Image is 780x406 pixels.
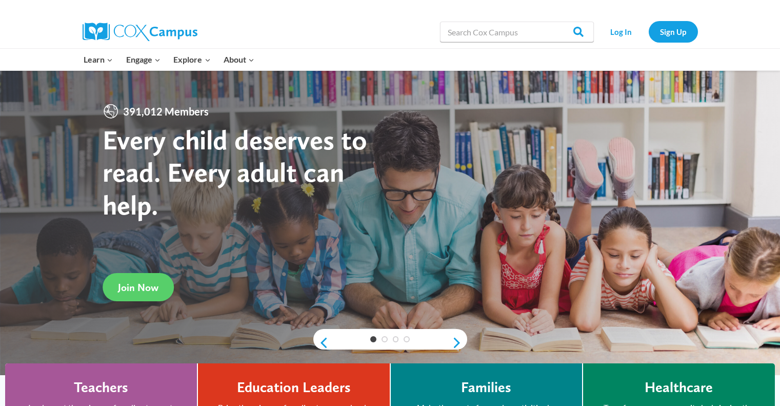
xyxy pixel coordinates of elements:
[404,336,410,342] a: 4
[599,21,644,42] a: Log In
[461,379,511,396] h4: Families
[313,333,467,353] div: content slider buttons
[74,379,128,396] h4: Teachers
[599,21,698,42] nav: Secondary Navigation
[224,53,254,66] span: About
[77,49,261,70] nav: Primary Navigation
[103,123,367,221] strong: Every child deserves to read. Every adult can help.
[382,336,388,342] a: 2
[103,273,174,301] a: Join Now
[118,281,158,294] span: Join Now
[84,53,113,66] span: Learn
[370,336,376,342] a: 1
[440,22,594,42] input: Search Cox Campus
[237,379,351,396] h4: Education Leaders
[393,336,399,342] a: 3
[173,53,210,66] span: Explore
[119,103,213,120] span: 391,012 Members
[126,53,161,66] span: Engage
[645,379,713,396] h4: Healthcare
[83,23,197,41] img: Cox Campus
[452,337,467,349] a: next
[649,21,698,42] a: Sign Up
[313,337,329,349] a: previous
